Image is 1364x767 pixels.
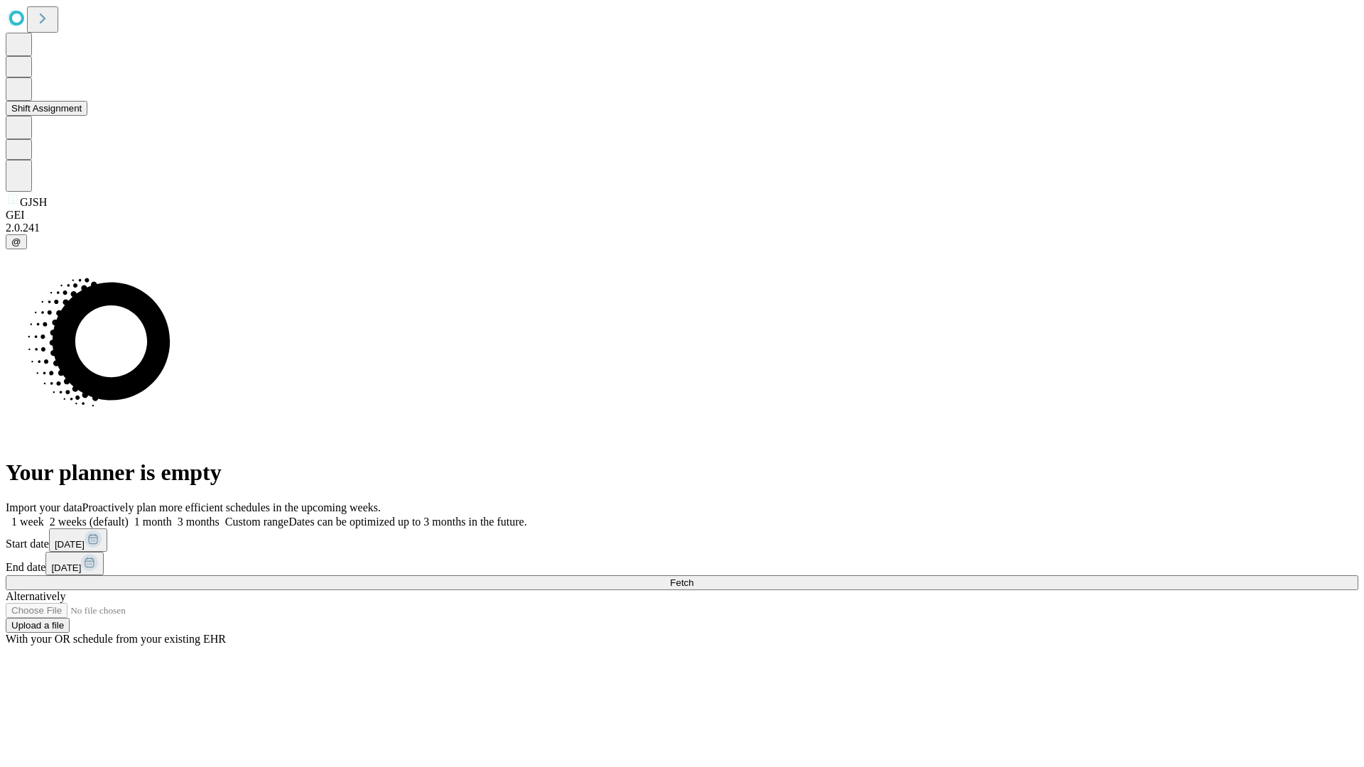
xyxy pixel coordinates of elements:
[288,516,526,528] span: Dates can be optimized up to 3 months in the future.
[51,562,81,573] span: [DATE]
[6,633,226,645] span: With your OR schedule from your existing EHR
[11,516,44,528] span: 1 week
[45,552,104,575] button: [DATE]
[6,101,87,116] button: Shift Assignment
[6,575,1358,590] button: Fetch
[6,209,1358,222] div: GEI
[20,196,47,208] span: GJSH
[82,501,381,513] span: Proactively plan more efficient schedules in the upcoming weeks.
[178,516,220,528] span: 3 months
[6,234,27,249] button: @
[6,501,82,513] span: Import your data
[134,516,172,528] span: 1 month
[11,236,21,247] span: @
[49,528,107,552] button: [DATE]
[6,590,65,602] span: Alternatively
[225,516,288,528] span: Custom range
[6,222,1358,234] div: 2.0.241
[6,552,1358,575] div: End date
[50,516,129,528] span: 2 weeks (default)
[6,528,1358,552] div: Start date
[6,459,1358,486] h1: Your planner is empty
[670,577,693,588] span: Fetch
[55,539,85,550] span: [DATE]
[6,618,70,633] button: Upload a file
